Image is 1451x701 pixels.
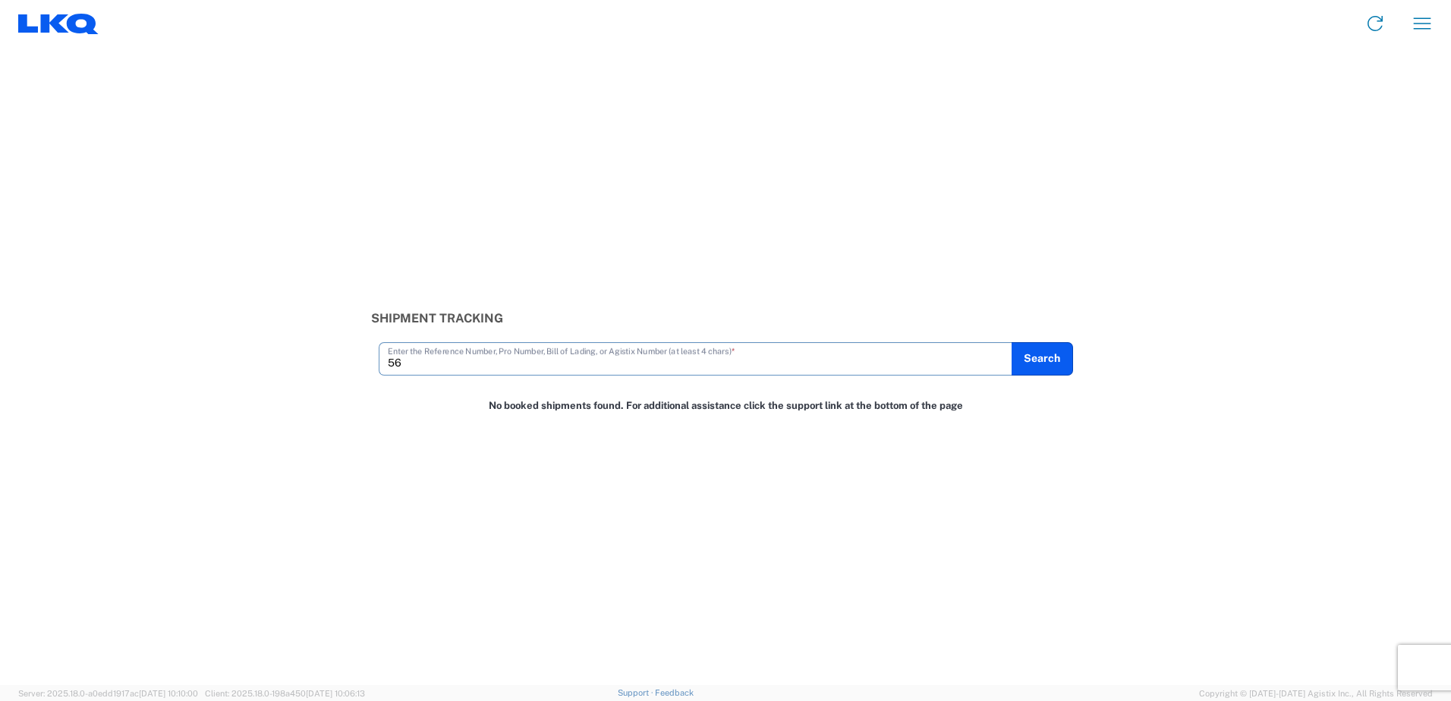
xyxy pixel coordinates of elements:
[139,689,198,698] span: [DATE] 10:10:00
[205,689,365,698] span: Client: 2025.18.0-198a450
[18,689,198,698] span: Server: 2025.18.0-a0edd1917ac
[1012,342,1073,376] button: Search
[306,689,365,698] span: [DATE] 10:06:13
[618,688,656,697] a: Support
[1199,687,1433,700] span: Copyright © [DATE]-[DATE] Agistix Inc., All Rights Reserved
[371,311,1081,325] h3: Shipment Tracking
[363,391,1088,421] div: No booked shipments found. For additional assistance click the support link at the bottom of the ...
[655,688,694,697] a: Feedback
